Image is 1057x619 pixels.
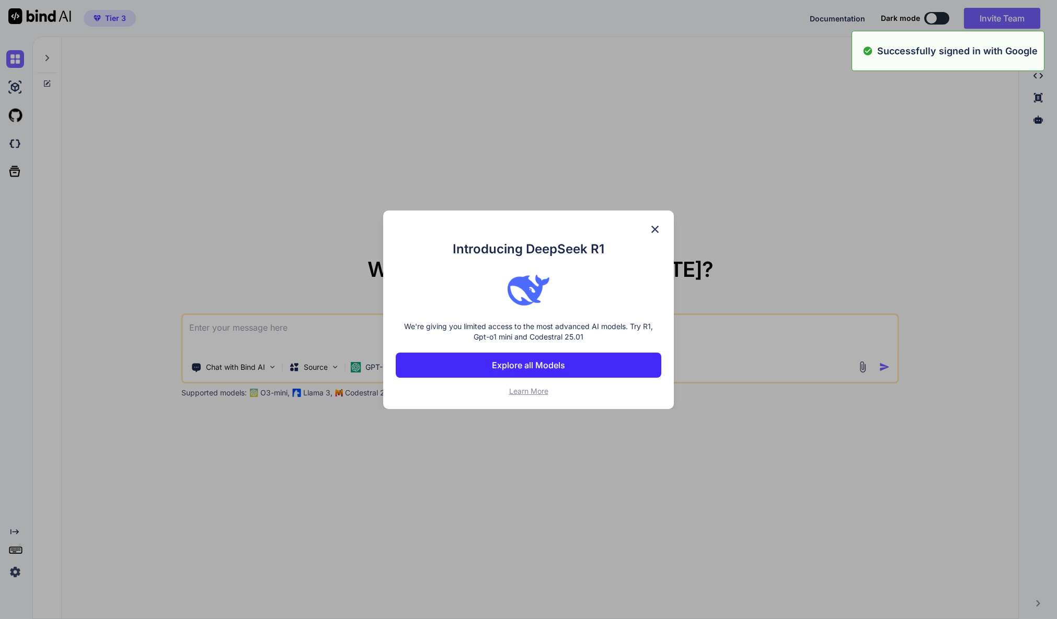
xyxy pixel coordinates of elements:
[863,44,873,58] img: alert
[396,240,661,259] h1: Introducing DeepSeek R1
[492,359,565,371] p: Explore all Models
[649,223,661,236] img: close
[508,269,549,311] img: bind logo
[509,387,548,395] span: Learn More
[396,353,661,378] button: Explore all Models
[396,321,661,342] p: We're giving you limited access to the most advanced AI models. Try R1, Gpt-o1 mini and Codestral...
[877,44,1038,58] p: Successfully signed in with Google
